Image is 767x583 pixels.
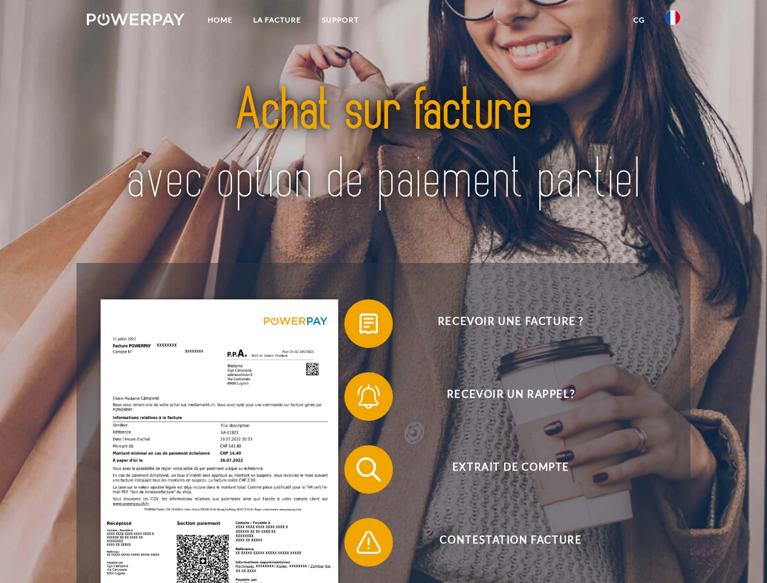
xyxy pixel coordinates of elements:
[362,299,660,348] span: Recevoir une facture ?
[362,372,660,421] span: Recevoir un rappel?
[666,10,680,25] img: fr
[344,299,660,348] button: Recevoir une facture ?
[344,518,660,567] button: Contestation Facture
[353,454,384,485] img: qb_search.svg
[362,445,660,494] span: Extrait de compte
[353,381,384,412] img: qb_bell.svg
[87,13,185,26] img: logo-powerpay-white.svg
[312,9,369,31] a: Support
[116,58,651,233] img: title-powerpay_fr.svg
[197,9,243,31] a: Home
[623,9,655,31] a: CG
[353,527,384,557] img: qb_warning.svg
[344,372,660,421] button: Recevoir un rappel?
[353,309,384,339] img: qb_bill.svg
[362,518,660,567] span: Contestation Facture
[243,9,312,31] a: LA FACTURE
[344,445,660,494] button: Extrait de compte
